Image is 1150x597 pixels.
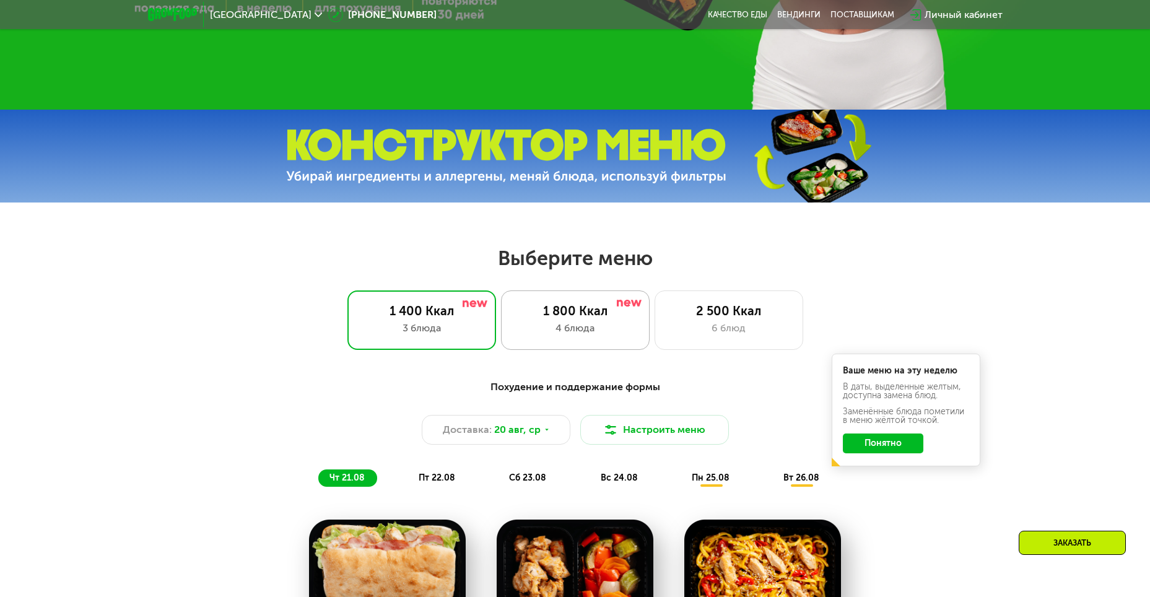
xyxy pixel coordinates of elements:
a: Вендинги [777,10,821,20]
div: 3 блюда [360,321,483,336]
div: 1 400 Ккал [360,303,483,318]
div: Заказать [1019,531,1126,555]
span: [GEOGRAPHIC_DATA] [210,10,311,20]
span: Доставка: [443,422,492,437]
div: Личный кабинет [925,7,1003,22]
span: чт 21.08 [329,473,365,483]
span: пт 22.08 [419,473,455,483]
span: 20 авг, ср [494,422,541,437]
div: 1 800 Ккал [514,303,637,318]
div: Заменённые блюда пометили в меню жёлтой точкой. [843,407,969,425]
span: вс 24.08 [601,473,638,483]
div: 2 500 Ккал [668,303,790,318]
div: Похудение и поддержание формы [209,380,942,395]
button: Настроить меню [580,415,729,445]
a: [PHONE_NUMBER] [328,7,437,22]
button: Понятно [843,434,923,453]
a: Качество еды [708,10,767,20]
div: поставщикам [830,10,894,20]
h2: Выберите меню [40,246,1110,271]
div: Ваше меню на эту неделю [843,367,969,375]
span: вт 26.08 [783,473,819,483]
div: 6 блюд [668,321,790,336]
div: 4 блюда [514,321,637,336]
span: сб 23.08 [509,473,546,483]
div: В даты, выделенные желтым, доступна замена блюд. [843,383,969,400]
span: пн 25.08 [692,473,730,483]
